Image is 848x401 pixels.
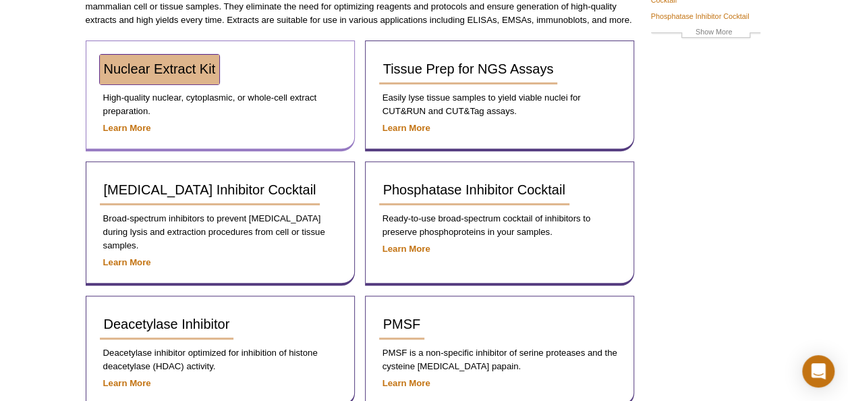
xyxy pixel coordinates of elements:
[103,257,151,267] a: Learn More
[651,26,760,41] a: Show More
[379,55,558,84] a: Tissue Prep for NGS Assays
[383,244,430,254] a: Learn More
[379,91,620,118] p: Easily lyse tissue samples to yield viable nuclei for CUT&RUN and CUT&Tag assays.
[100,310,234,340] a: Deacetylase Inhibitor
[383,182,565,197] span: Phosphatase Inhibitor Cocktail
[100,346,341,373] p: Deacetylase inhibitor optimized for inhibition of histone deacetylase (HDAC) activity.
[103,123,151,133] a: Learn More
[383,317,421,331] span: PMSF
[104,61,216,76] span: Nuclear Extract Kit
[383,61,554,76] span: Tissue Prep for NGS Assays
[100,176,320,205] a: [MEDICAL_DATA] Inhibitor Cocktail
[383,378,430,388] a: Learn More
[100,91,341,118] p: High-quality nuclear, cytoplasmic, or whole-cell extract preparation.
[104,182,316,197] span: [MEDICAL_DATA] Inhibitor Cocktail
[100,55,220,84] a: Nuclear Extract Kit
[379,310,425,340] a: PMSF
[379,176,569,205] a: Phosphatase Inhibitor Cocktail
[100,212,341,252] p: Broad-spectrum inhibitors to prevent [MEDICAL_DATA] during lysis and extraction procedures from c...
[103,378,151,388] a: Learn More
[383,123,430,133] a: Learn More
[651,10,750,22] a: Phosphatase Inhibitor Cocktail
[802,355,835,387] div: Open Intercom Messenger
[379,346,620,373] p: PMSF is a non-specific inhibitor of serine proteases and the cysteine [MEDICAL_DATA] papain.
[104,317,230,331] span: Deacetylase Inhibitor
[379,212,620,239] p: Ready-to-use broad-spectrum cocktail of inhibitors to preserve phosphoproteins in your samples.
